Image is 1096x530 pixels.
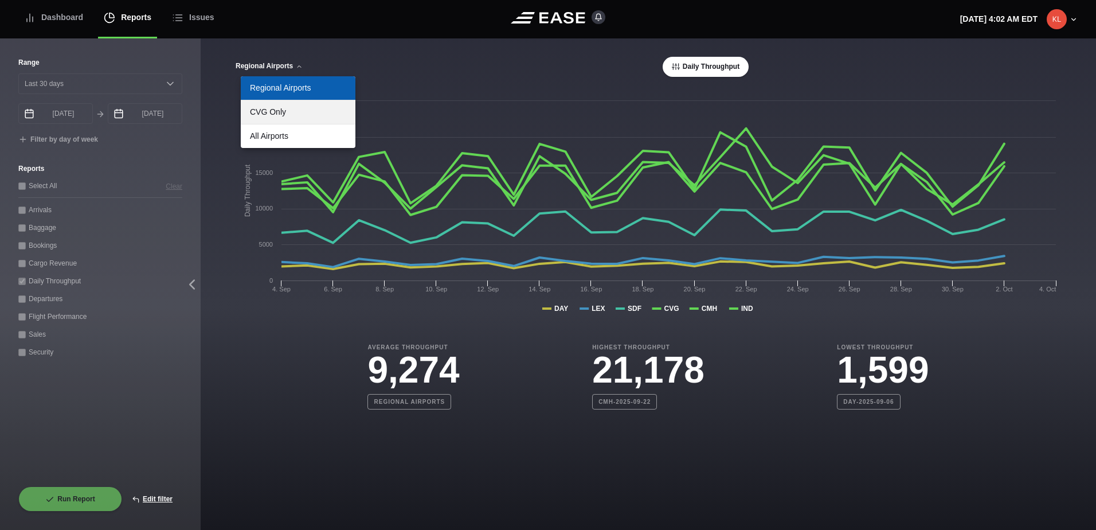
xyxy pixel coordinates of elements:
[1047,9,1067,29] img: 8d9eb65ae2cfb5286abbcbdb12c50e97
[890,286,912,293] tspan: 28. Sep
[628,305,641,313] tspan: SDF
[367,352,459,388] h3: 9,274
[259,241,273,248] text: 5000
[425,286,447,293] tspan: 10. Sep
[241,100,355,124] a: CVG Only
[272,286,291,293] tspan: 4. Sep
[269,277,273,284] text: 0
[18,135,98,145] button: Filter by day of week
[632,286,654,293] tspan: 18. Sep
[942,286,964,293] tspan: 30. Sep
[837,352,929,388] h3: 1,599
[580,286,602,293] tspan: 16. Sep
[18,57,182,68] label: Range
[1039,286,1056,293] tspan: 4. Oct
[18,163,182,174] label: Reports
[702,305,717,313] tspan: CMH
[367,343,459,352] b: Average Throughput
[255,169,273,176] text: 15000
[554,305,568,313] tspan: DAY
[166,180,182,192] button: Clear
[741,305,753,313] tspan: IND
[664,305,679,313] tspan: CVG
[592,343,704,352] b: Highest Throughput
[18,103,93,124] input: mm/dd/yyyy
[122,486,182,512] button: Edit filter
[592,394,657,410] b: CMH-2025-09-22
[837,343,929,352] b: Lowest Throughput
[996,286,1012,293] tspan: 2. Oct
[241,76,355,100] a: Regional Airports
[837,394,900,410] b: DAY-2025-09-06
[592,305,605,313] tspan: LEX
[477,286,499,293] tspan: 12. Sep
[244,164,252,217] tspan: Daily Throughput
[367,394,451,410] b: Regional Airports
[255,205,273,212] text: 10000
[235,63,303,71] button: Regional Airports
[529,286,550,293] tspan: 14. Sep
[324,286,342,293] tspan: 6. Sep
[108,103,182,124] input: mm/dd/yyyy
[375,286,394,293] tspan: 8. Sep
[241,124,355,148] a: All Airports
[663,57,749,77] button: Daily Throughput
[960,13,1038,25] p: [DATE] 4:02 AM EDT
[592,352,704,388] h3: 21,178
[787,286,809,293] tspan: 24. Sep
[684,286,706,293] tspan: 20. Sep
[735,286,757,293] tspan: 22. Sep
[839,286,860,293] tspan: 26. Sep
